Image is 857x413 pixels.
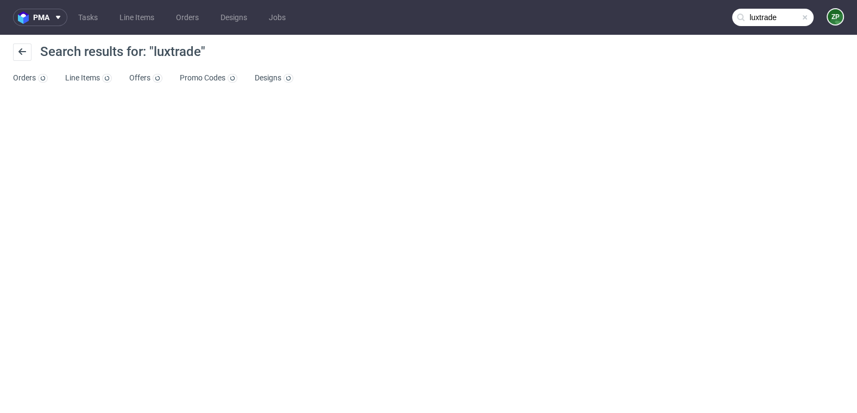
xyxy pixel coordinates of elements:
[129,70,162,87] a: Offers
[33,14,49,21] span: pma
[255,70,293,87] a: Designs
[214,9,254,26] a: Designs
[169,9,205,26] a: Orders
[65,70,112,87] a: Line Items
[828,9,843,24] figcaption: ZP
[40,44,205,59] span: Search results for: "luxtrade"
[13,70,48,87] a: Orders
[18,11,33,24] img: logo
[180,70,237,87] a: Promo Codes
[72,9,104,26] a: Tasks
[113,9,161,26] a: Line Items
[262,9,292,26] a: Jobs
[13,9,67,26] button: pma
